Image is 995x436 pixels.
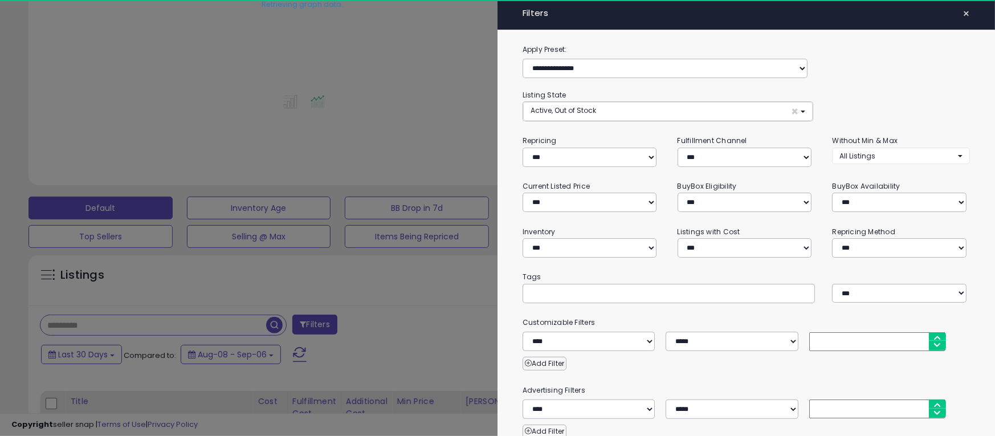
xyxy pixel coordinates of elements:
small: Without Min & Max [832,136,898,145]
small: BuyBox Eligibility [678,181,737,191]
small: Fulfillment Channel [678,136,747,145]
button: × [958,6,974,22]
small: Current Listed Price [523,181,590,191]
h4: Filters [523,9,970,18]
small: Repricing [523,136,557,145]
span: All Listings [839,151,875,161]
button: Add Filter [523,357,566,370]
small: Advertising Filters [514,384,979,397]
small: BuyBox Availability [832,181,900,191]
small: Customizable Filters [514,316,979,329]
small: Tags [514,271,979,283]
span: × [963,6,970,22]
small: Listings with Cost [678,227,740,237]
small: Inventory [523,227,556,237]
label: Apply Preset: [514,43,979,56]
span: × [791,105,798,117]
button: Active, Out of Stock × [523,102,813,121]
small: Repricing Method [832,227,895,237]
button: All Listings [832,148,970,164]
span: Active, Out of Stock [531,105,596,115]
